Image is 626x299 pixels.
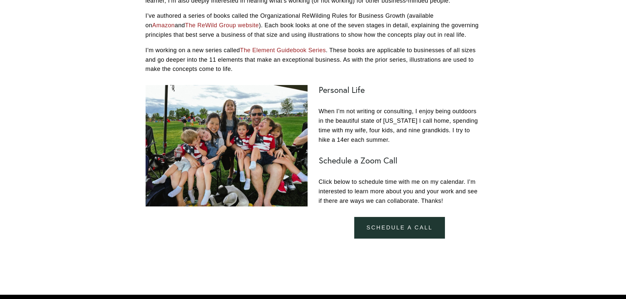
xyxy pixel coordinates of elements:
[319,85,481,95] h2: Personal Life
[146,11,481,39] p: I’ve authored a series of books called the Organizational ReWilding Rules for Business Growth (av...
[152,22,174,29] a: Amazon
[319,177,481,205] p: Click below to schedule time with me on my calendar. I’m interested to learn more about you and y...
[319,107,481,144] p: When I’m not writing or consulting, I enjoy being outdoors in the beautiful state of [US_STATE] I...
[354,217,445,239] a: schedule a call
[185,22,259,29] a: The ReWild Group website
[319,156,481,165] h2: Schedule a Zoom Call
[240,47,326,53] a: The Element Guidebook Series
[146,46,481,74] p: I’m working on a new series called . These books are applicable to businesses of all sizes and go...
